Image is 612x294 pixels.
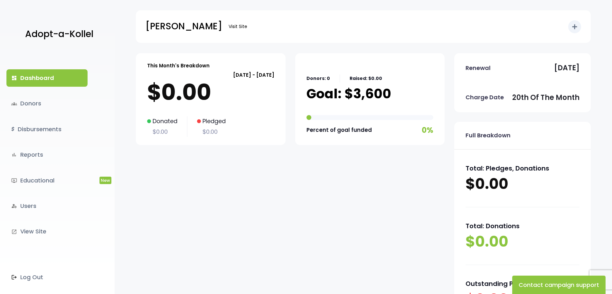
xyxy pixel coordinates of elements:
button: add [568,20,581,33]
p: $0.00 [466,174,579,194]
i: ondemand_video [11,178,17,183]
p: Total: Donations [466,220,579,232]
p: This Month's Breakdown [147,61,210,70]
i: add [571,23,579,31]
a: Log Out [6,269,88,286]
a: groupsDonors [6,95,88,112]
i: bar_chart [11,152,17,158]
button: Contact campaign support [512,276,606,294]
i: $ [11,125,14,134]
a: ondemand_videoEducationalNew [6,172,88,189]
p: $0.00 [147,79,274,105]
p: $0.00 [197,127,226,137]
i: dashboard [11,75,17,81]
p: [DATE] - [DATE] [147,71,274,79]
p: Percent of goal funded [306,125,372,135]
p: 0% [422,123,433,137]
p: Raised: $0.00 [350,74,382,83]
p: 20th of the month [512,91,579,104]
p: Renewal [466,63,491,73]
p: Goal: $3,600 [306,86,391,102]
a: bar_chartReports [6,146,88,163]
i: manage_accounts [11,203,17,209]
a: Adopt-a-Kollel [22,19,93,50]
span: New [99,177,111,184]
p: [PERSON_NAME] [146,18,222,34]
p: Donated [147,116,177,126]
p: [DATE] [554,62,579,74]
p: Outstanding Pledges [466,278,579,289]
p: Charge Date [466,92,504,103]
p: $0.00 [466,232,579,252]
a: $Disbursements [6,121,88,138]
a: manage_accountsUsers [6,197,88,215]
a: Visit Site [225,20,250,33]
p: Adopt-a-Kollel [25,26,93,42]
span: groups [11,101,17,107]
a: dashboardDashboard [6,69,88,87]
a: launchView Site [6,223,88,240]
i: launch [11,229,17,235]
p: Pledged [197,116,226,126]
p: Total: Pledges, Donations [466,162,579,174]
p: Full Breakdown [466,130,511,141]
p: Donors: 0 [306,74,330,83]
p: $0.00 [147,127,177,137]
